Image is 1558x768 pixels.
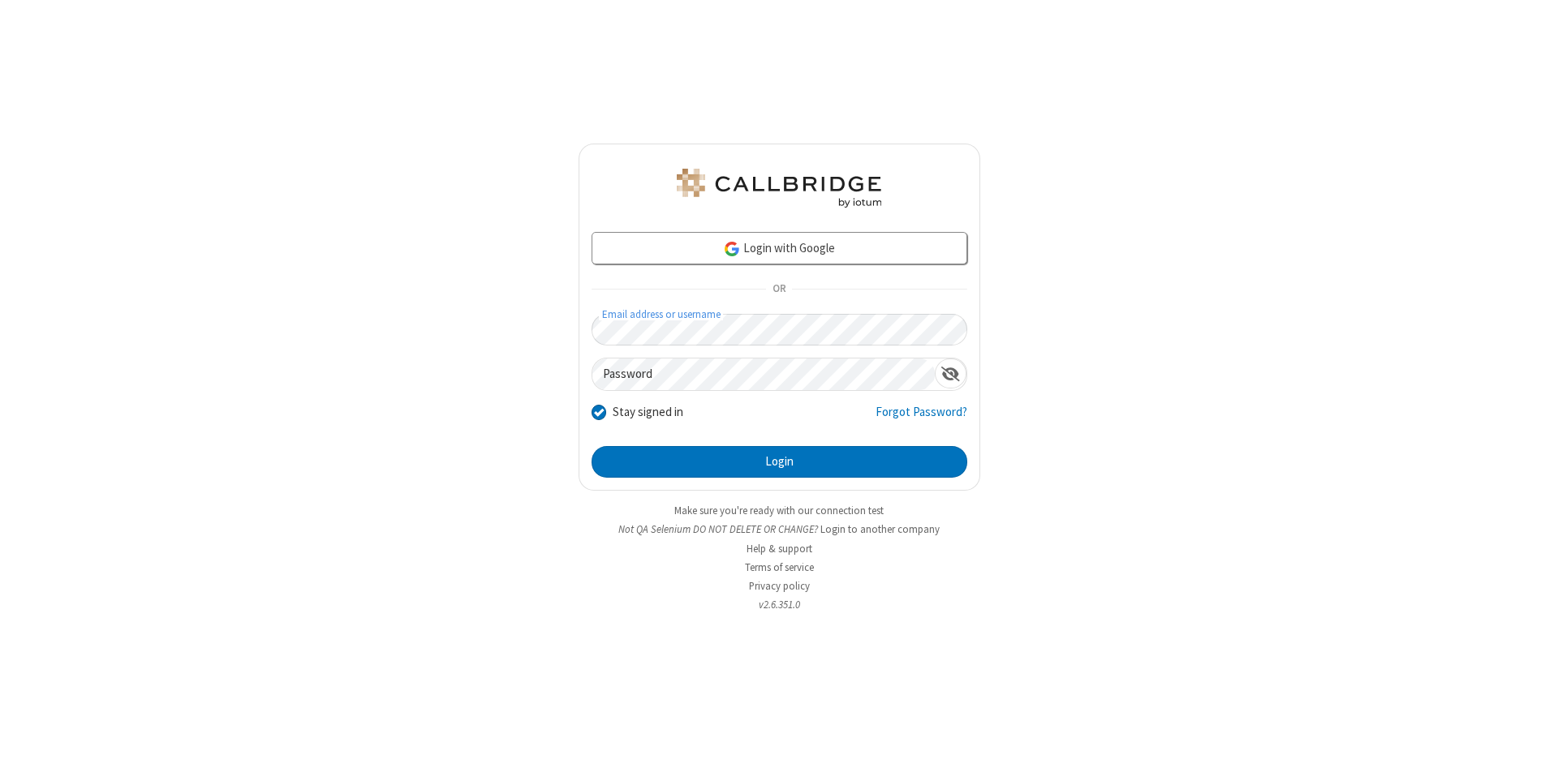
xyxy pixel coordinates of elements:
input: Password [592,358,935,390]
label: Stay signed in [613,403,683,422]
input: Email address or username [592,314,967,345]
a: Terms of service [745,560,814,574]
span: OR [766,278,792,301]
a: Login with Google [592,232,967,264]
li: v2.6.351.0 [579,597,980,612]
a: Privacy policy [749,579,810,593]
img: QA Selenium DO NOT DELETE OR CHANGE [674,169,884,208]
a: Help & support [747,542,812,556]
button: Login [592,446,967,478]
a: Forgot Password? [876,403,967,434]
button: Login to another company [820,521,940,537]
a: Make sure you're ready with our connection test [674,504,884,517]
img: google-icon.png [723,240,741,258]
div: Show password [935,358,966,388]
li: Not QA Selenium DO NOT DELETE OR CHANGE? [579,521,980,537]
